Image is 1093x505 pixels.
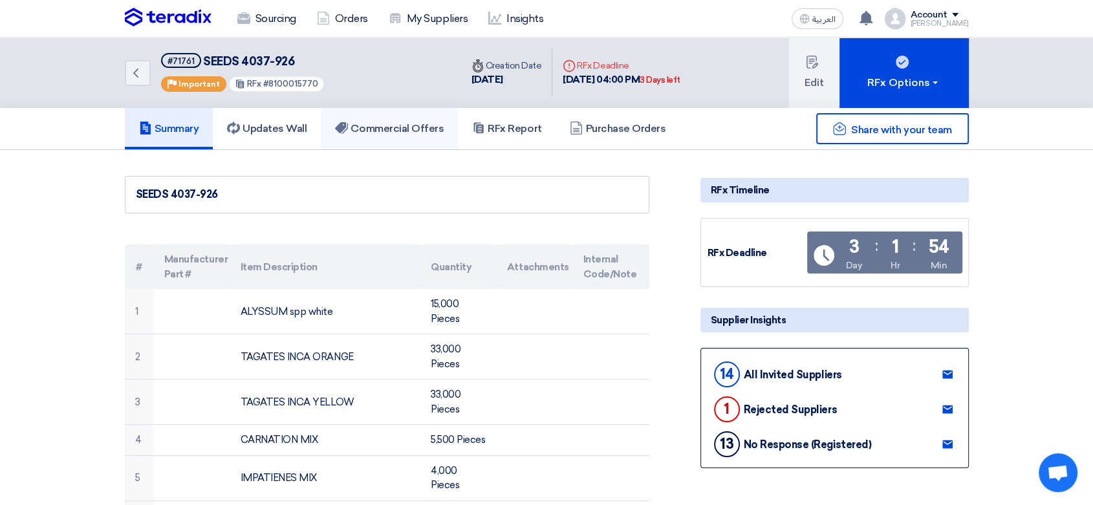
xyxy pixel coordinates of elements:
th: Manufacturer Part # [154,244,230,289]
td: 3 [125,380,154,425]
h5: RFx Report [472,122,541,135]
div: : [875,234,878,257]
button: العربية [792,8,843,29]
div: #71761 [168,57,195,65]
h5: SEEDS 4037-926 [161,53,325,69]
div: [DATE] 04:00 PM [563,72,680,87]
td: ALYSSUM spp white [230,289,420,334]
div: Day [845,259,862,272]
th: Quantity [420,244,497,289]
div: 1 [892,238,899,256]
button: Edit [789,38,839,108]
td: IMPATIENES MIX [230,455,420,500]
td: 5,500 Pieces [420,425,497,456]
a: RFx Report [458,108,556,149]
td: 15,000 Pieces [420,289,497,334]
a: Orders [307,5,378,33]
div: 54 [928,238,949,256]
td: CARNATION MIX [230,425,420,456]
div: 13 [714,431,740,457]
div: [DATE] [471,72,542,87]
td: 1 [125,289,154,334]
a: Sourcing [227,5,307,33]
a: Summary [125,108,213,149]
div: RFx Deadline [708,246,805,261]
div: 3 Days left [640,74,680,87]
a: Commercial Offers [321,108,458,149]
h5: Commercial Offers [335,122,444,135]
span: #8100015770 [263,79,318,89]
div: Supplier Insights [700,308,969,332]
td: 5 [125,455,154,500]
td: 33,000 Pieces [420,334,497,380]
div: Rejected Suppliers [744,403,837,416]
div: [PERSON_NAME] [911,20,969,27]
th: Item Description [230,244,420,289]
h5: Purchase Orders [570,122,666,135]
div: RFx Timeline [700,178,969,202]
img: profile_test.png [885,8,905,29]
div: All Invited Suppliers [744,369,842,381]
div: : [913,234,916,257]
h5: Updates Wall [227,122,307,135]
span: SEEDS 4037-926 [203,54,294,69]
td: TAGATES INCA ORANGE [230,334,420,380]
th: Attachments [497,244,573,289]
span: Share with your team [851,124,951,136]
th: Internal Code/Note [573,244,649,289]
div: Min [931,259,947,272]
button: RFx Options [839,38,969,108]
h5: Summary [139,122,199,135]
span: RFx [247,79,261,89]
a: Purchase Orders [556,108,680,149]
div: Account [911,10,947,21]
div: Open chat [1039,453,1077,492]
div: RFx Deadline [563,59,680,72]
div: Creation Date [471,59,542,72]
div: Hr [891,259,900,272]
div: 3 [849,238,859,256]
div: SEEDS 4037-926 [136,187,638,202]
span: Important [179,80,220,89]
td: 33,000 Pieces [420,380,497,425]
div: RFx Options [867,75,940,91]
a: My Suppliers [378,5,478,33]
td: 4 [125,425,154,456]
td: 4,000 Pieces [420,455,497,500]
img: Teradix logo [125,8,211,27]
a: Updates Wall [213,108,321,149]
div: 1 [714,396,740,422]
div: 14 [714,361,740,387]
td: TAGATES INCA YELLOW [230,380,420,425]
th: # [125,244,154,289]
td: 2 [125,334,154,380]
a: Insights [478,5,554,33]
div: No Response (Registered) [744,438,871,451]
span: العربية [812,15,836,24]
